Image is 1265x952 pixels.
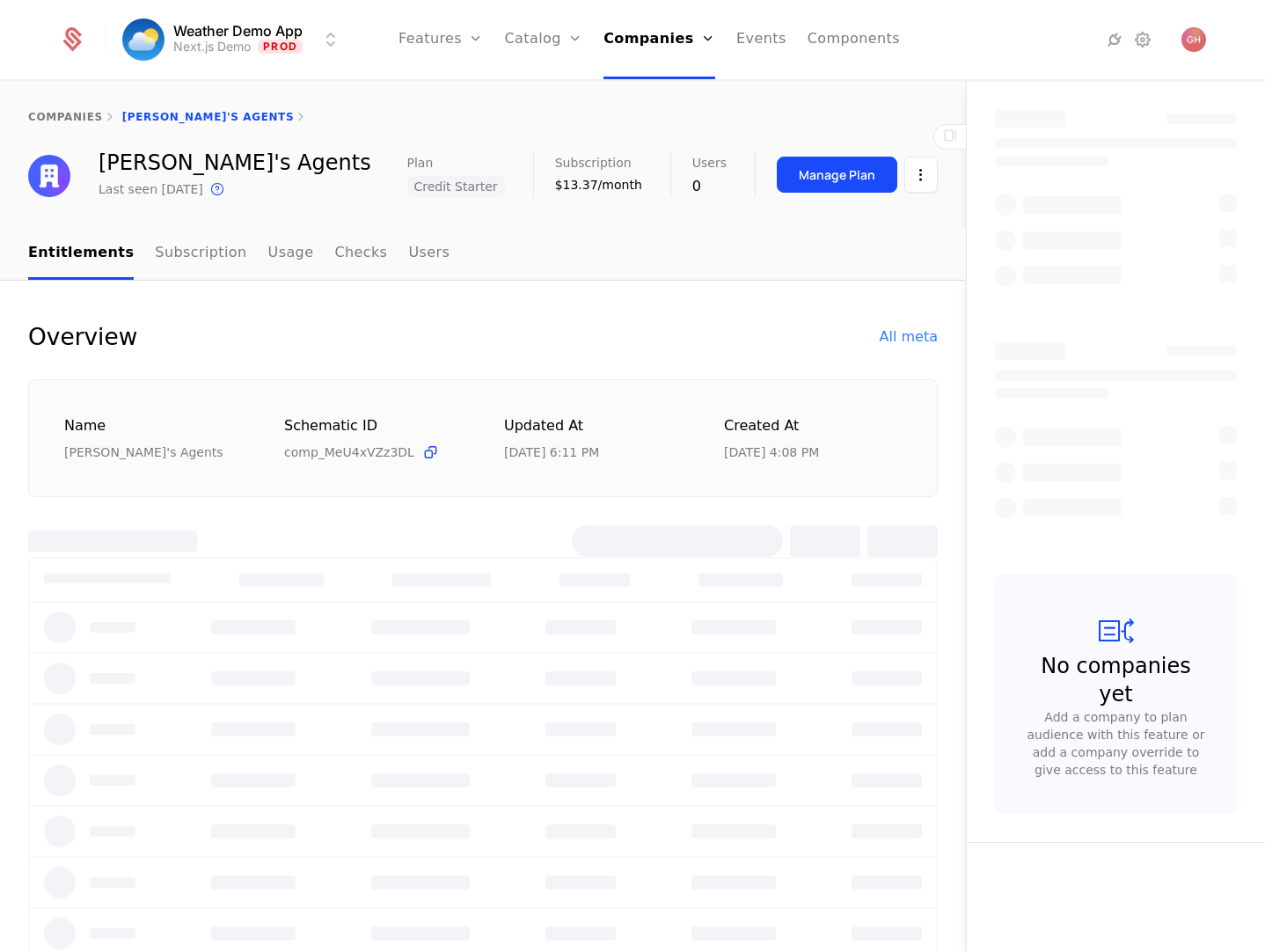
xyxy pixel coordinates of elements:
[1132,29,1153,50] a: Settings
[904,157,938,193] button: Select action
[799,166,875,184] div: Manage Plan
[28,323,137,351] div: Overview
[128,20,341,59] button: Select environment
[268,228,314,280] a: Usage
[284,443,414,461] span: comp_MeU4xVZz3DL
[724,443,819,461] div: 8/13/25, 4:08 PM
[692,157,727,169] span: Users
[555,176,642,194] div: $13.37/month
[724,415,902,437] div: Created at
[504,415,682,437] div: Updated at
[28,228,938,280] nav: Main
[555,157,632,169] span: Subscription
[99,180,203,198] div: Last seen [DATE]
[64,415,242,437] div: Name
[122,18,165,61] img: Weather Demo App
[1023,708,1209,779] div: Add a company to plan audience with this feature or add a company override to give access to this...
[173,38,251,55] div: Next.js Demo
[504,443,599,461] div: 9/13/25, 6:11 PM
[28,111,103,123] a: companies
[28,228,450,280] ul: Choose Sub Page
[173,24,303,38] span: Weather Demo App
[1181,27,1206,52] img: Gio Hobbins
[258,40,303,54] span: Prod
[1104,29,1125,50] a: Integrations
[155,228,246,280] a: Subscription
[28,228,134,280] a: Entitlements
[777,157,897,193] button: Manage Plan
[407,157,434,169] span: Plan
[880,326,938,348] div: All meta
[64,443,242,461] div: [PERSON_NAME]'s Agents
[284,415,462,436] div: Schematic ID
[1181,27,1206,52] button: Open user button
[692,176,727,197] div: 0
[99,152,371,173] div: [PERSON_NAME]'s Agents
[28,155,70,197] img: Andy's Agents
[1030,652,1202,708] div: No companies yet
[408,228,450,280] a: Users
[407,176,505,197] span: Credit Starter
[334,228,387,280] a: Checks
